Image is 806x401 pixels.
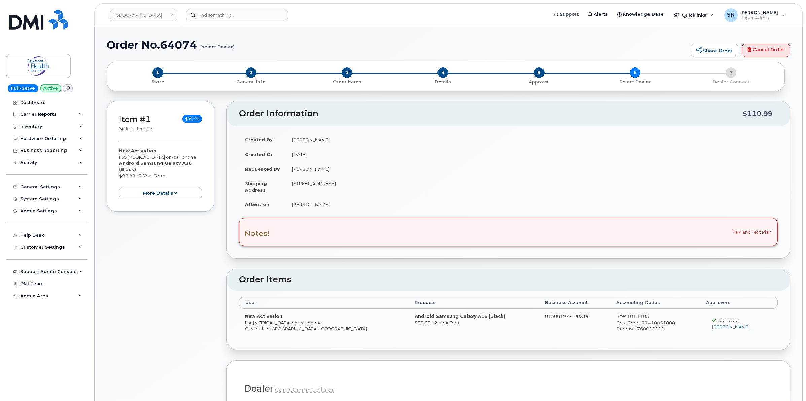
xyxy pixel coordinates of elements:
td: [PERSON_NAME] [286,132,778,147]
strong: Shipping Address [245,181,267,193]
a: 4 Details [395,78,491,85]
p: Approval [494,79,584,85]
small: select Dealer [119,126,154,132]
abbr: Talk and Text Plan! [275,386,334,393]
div: Expense: 760000000 [616,326,694,332]
a: 3 Order Items [299,78,395,85]
a: Item #1 [119,114,151,124]
th: Business Account [539,297,610,309]
strong: Created On [245,152,274,157]
th: Approvers [700,297,778,309]
h2: Order Items [239,275,778,285]
p: Store [115,79,200,85]
div: Cost Code: 71410851000 [616,320,694,326]
td: [STREET_ADDRESS] [286,176,778,197]
span: 5 [534,67,545,78]
a: Share Order [691,44,738,57]
span: approved [717,318,739,323]
span: 3 [342,67,352,78]
span: 2 [246,67,256,78]
a: 2 General Info [203,78,299,85]
td: [DATE] [286,147,778,162]
strong: Created By [245,137,273,142]
div: HA-[MEDICAL_DATA] on-call phone $99.99 - 2 Year Term [119,147,202,199]
strong: New Activation [119,148,156,153]
h2: Order Information [239,109,743,119]
th: User [239,297,409,309]
td: [PERSON_NAME] [286,197,778,212]
h3: Notes! [244,229,270,238]
strong: Requested By [245,166,280,172]
th: Accounting Codes [610,297,700,309]
p: General Info [206,79,296,85]
strong: Attention [245,202,269,207]
strong: Android Samsung Galaxy A16 (Black) [415,313,505,319]
strong: New Activation [245,313,282,319]
td: $99.99 - 2 Year Term [409,309,539,338]
th: Products [409,297,539,309]
span: $99.99 [182,115,202,123]
div: $110.99 [743,107,773,120]
td: HA-[MEDICAL_DATA] on-call phone City of Use: [GEOGRAPHIC_DATA], [GEOGRAPHIC_DATA] [239,309,409,338]
p: Details [398,79,488,85]
h2: Dealer [244,383,773,394]
a: 1 Store [112,78,203,85]
a: 5 Approval [491,78,587,85]
strong: Android Samsung Galaxy A16 (Black) [119,160,192,172]
small: (select Dealer) [200,39,235,49]
a: [PERSON_NAME] [712,324,749,329]
a: Cancel Order [742,44,790,57]
span: 1 [152,67,163,78]
p: Order Items [302,79,392,85]
span: 4 [437,67,448,78]
div: Talk and Text Plan! [239,218,778,246]
button: more details [119,187,202,199]
div: Site: 101.1105 [616,313,694,320]
td: [PERSON_NAME] [286,162,778,176]
h1: Order No.64074 [107,39,687,51]
td: 01506192 - SaskTel [539,309,610,338]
